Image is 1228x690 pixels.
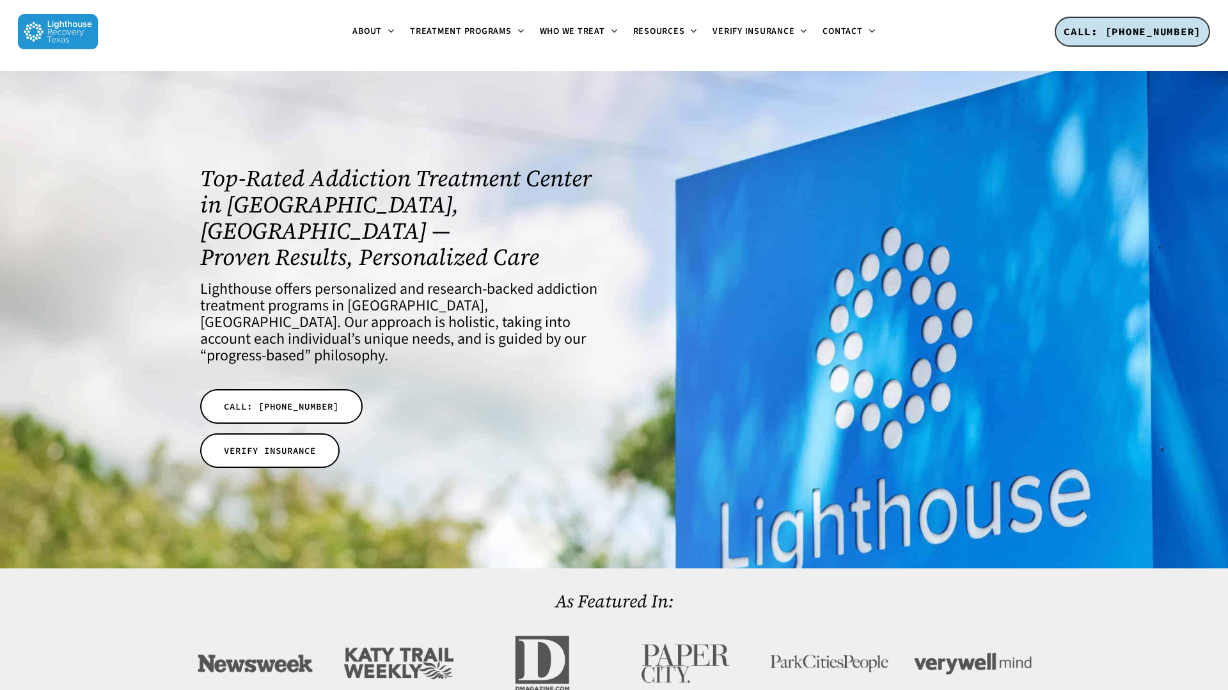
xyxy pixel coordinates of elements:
[200,165,597,270] h1: Top-Rated Addiction Treatment Center in [GEOGRAPHIC_DATA], [GEOGRAPHIC_DATA] — Proven Results, Pe...
[200,389,363,424] a: CALL: [PHONE_NUMBER]
[823,25,862,38] span: Contact
[224,444,316,457] span: VERIFY INSURANCE
[712,25,794,38] span: Verify Insurance
[402,27,532,37] a: Treatment Programs
[532,27,626,37] a: Who We Treat
[352,25,382,38] span: About
[540,25,605,38] span: Who We Treat
[18,14,98,49] img: Lighthouse Recovery Texas
[410,25,512,38] span: Treatment Programs
[200,433,340,468] a: VERIFY INSURANCE
[705,27,815,37] a: Verify Insurance
[207,344,304,367] a: progress-based
[633,25,685,38] span: Resources
[815,27,883,37] a: Contact
[626,27,705,37] a: Resources
[345,27,402,37] a: About
[224,400,339,413] span: CALL: [PHONE_NUMBER]
[555,589,673,613] a: As Featured In:
[200,281,597,364] h4: Lighthouse offers personalized and research-backed addiction treatment programs in [GEOGRAPHIC_DA...
[1064,25,1201,38] span: CALL: [PHONE_NUMBER]
[1055,17,1210,47] a: CALL: [PHONE_NUMBER]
